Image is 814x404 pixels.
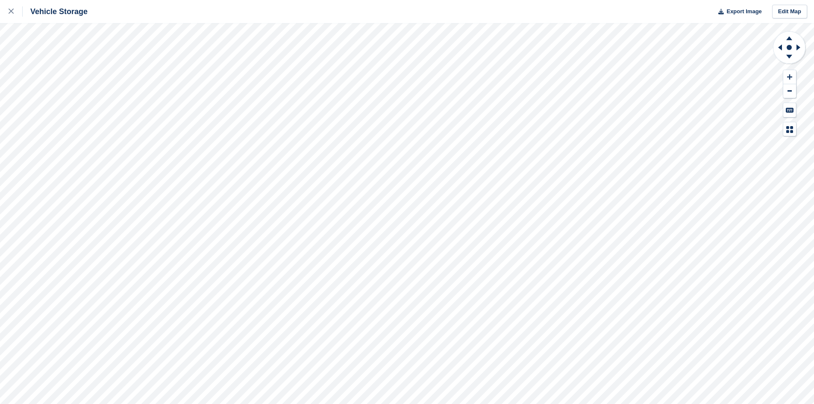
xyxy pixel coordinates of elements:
div: Vehicle Storage [23,6,88,17]
button: Keyboard Shortcuts [783,103,796,117]
button: Map Legend [783,122,796,136]
span: Export Image [726,7,761,16]
a: Edit Map [772,5,807,19]
button: Export Image [713,5,762,19]
button: Zoom In [783,70,796,84]
button: Zoom Out [783,84,796,98]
